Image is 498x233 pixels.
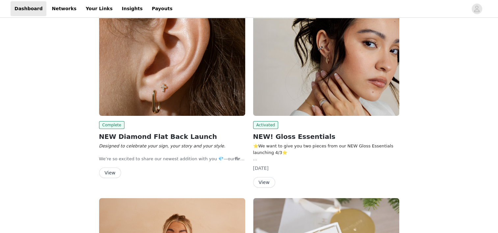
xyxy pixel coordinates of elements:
a: Insights [118,1,146,16]
button: View [99,168,121,178]
h2: NEW! Gloss Essentials [253,132,399,142]
h2: NEW Diamond Flat Back Launch [99,132,245,142]
img: Made by Mary [99,6,245,116]
p: We’re so excited to share our newest addition with you 💎—our in 14k gold! These single studs are ... [99,156,245,162]
a: Dashboard [11,1,46,16]
h3: ⭐We want to give you two pieces from our NEW Gloss Essentials launching 4/3⭐ [253,143,399,156]
a: Payouts [148,1,176,16]
span: Complete [99,121,125,129]
a: Networks [48,1,80,16]
a: Your Links [82,1,117,16]
a: View [253,180,275,185]
span: Activated [253,121,278,129]
button: View [253,177,275,188]
img: Made by Mary [253,6,399,116]
span: [DATE] [253,166,269,171]
div: avatar [474,4,480,14]
a: View [99,170,121,175]
em: Designed to celebrate your sign, your story and your style. [99,143,225,148]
